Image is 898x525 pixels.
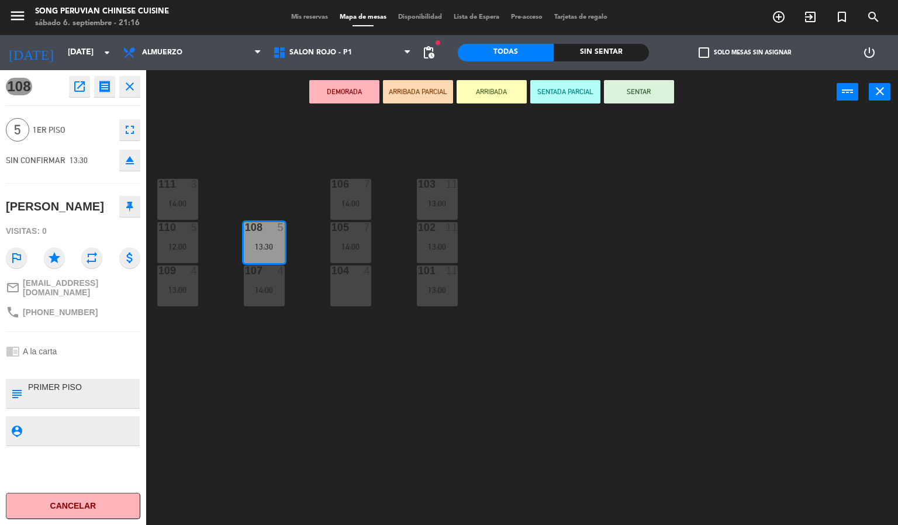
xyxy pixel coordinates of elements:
[44,247,65,268] i: star
[604,80,674,103] button: SENTAR
[530,80,600,103] button: SENTADA PARCIAL
[6,247,27,268] i: outlined_flag
[10,387,23,400] i: subject
[158,179,159,189] div: 111
[98,80,112,94] i: receipt
[862,46,876,60] i: power_settings_new
[417,243,458,251] div: 13:00
[244,286,285,294] div: 14:00
[35,18,169,29] div: sábado 6. septiembre - 21:16
[94,76,115,97] button: receipt
[100,46,114,60] i: arrow_drop_down
[417,286,458,294] div: 13:00
[6,78,32,95] span: 108
[446,265,458,276] div: 11
[157,286,198,294] div: 13:00
[244,243,285,251] div: 13:30
[142,49,182,57] span: Almuerzo
[422,46,436,60] span: pending_actions
[289,49,352,57] span: SALON ROJO - P1
[6,493,140,519] button: Cancelar
[448,14,505,20] span: Lista de Espera
[699,47,709,58] span: check_box_outline_blank
[6,197,104,216] div: [PERSON_NAME]
[278,222,285,233] div: 5
[72,80,87,94] i: open_in_new
[278,265,285,276] div: 4
[158,265,159,276] div: 109
[364,179,371,189] div: 7
[70,156,88,165] span: 13:30
[9,7,26,25] i: menu
[392,14,448,20] span: Disponibilidad
[23,278,140,297] span: [EMAIL_ADDRESS][DOMAIN_NAME]
[191,265,198,276] div: 4
[33,123,113,137] span: 1er piso
[383,80,453,103] button: ARRIBADA PARCIAL
[458,44,554,61] div: Todas
[123,123,137,137] i: fullscreen
[23,347,57,356] span: A la carta
[6,156,65,165] span: SIN CONFIRMAR
[446,179,458,189] div: 11
[123,153,137,167] i: eject
[285,14,334,20] span: Mis reservas
[6,281,20,295] i: mail_outline
[364,222,371,233] div: 7
[309,80,379,103] button: DEMORADA
[330,243,371,251] div: 14:00
[434,39,441,46] span: fiber_manual_record
[841,84,855,98] i: power_input
[699,47,791,58] label: Solo mesas sin asignar
[418,222,419,233] div: 102
[157,243,198,251] div: 12:00
[6,305,20,319] i: phone
[9,7,26,29] button: menu
[157,199,198,208] div: 14:00
[119,76,140,97] button: close
[417,199,458,208] div: 13:00
[123,80,137,94] i: close
[119,119,140,140] button: fullscreen
[81,247,102,268] i: repeat
[119,150,140,171] button: eject
[803,10,817,24] i: exit_to_app
[869,83,890,101] button: close
[158,222,159,233] div: 110
[245,222,246,233] div: 108
[866,10,880,24] i: search
[330,199,371,208] div: 14:00
[334,14,392,20] span: Mapa de mesas
[873,84,887,98] i: close
[191,222,198,233] div: 5
[23,308,98,317] span: [PHONE_NUMBER]
[554,44,650,61] div: Sin sentar
[35,6,169,18] div: Song Peruvian Chinese Cuisine
[772,10,786,24] i: add_circle_outline
[191,179,198,189] div: 3
[835,10,849,24] i: turned_in_not
[69,76,90,97] button: open_in_new
[505,14,548,20] span: Pre-acceso
[6,221,140,241] div: Visitas: 0
[119,247,140,268] i: attach_money
[10,424,23,437] i: person_pin
[837,83,858,101] button: power_input
[6,278,140,297] a: mail_outline[EMAIL_ADDRESS][DOMAIN_NAME]
[245,265,246,276] div: 107
[6,344,20,358] i: chrome_reader_mode
[446,222,458,233] div: 11
[457,80,527,103] button: ARRIBADA
[548,14,613,20] span: Tarjetas de regalo
[418,265,419,276] div: 101
[364,265,371,276] div: 4
[6,118,29,141] span: 5
[418,179,419,189] div: 103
